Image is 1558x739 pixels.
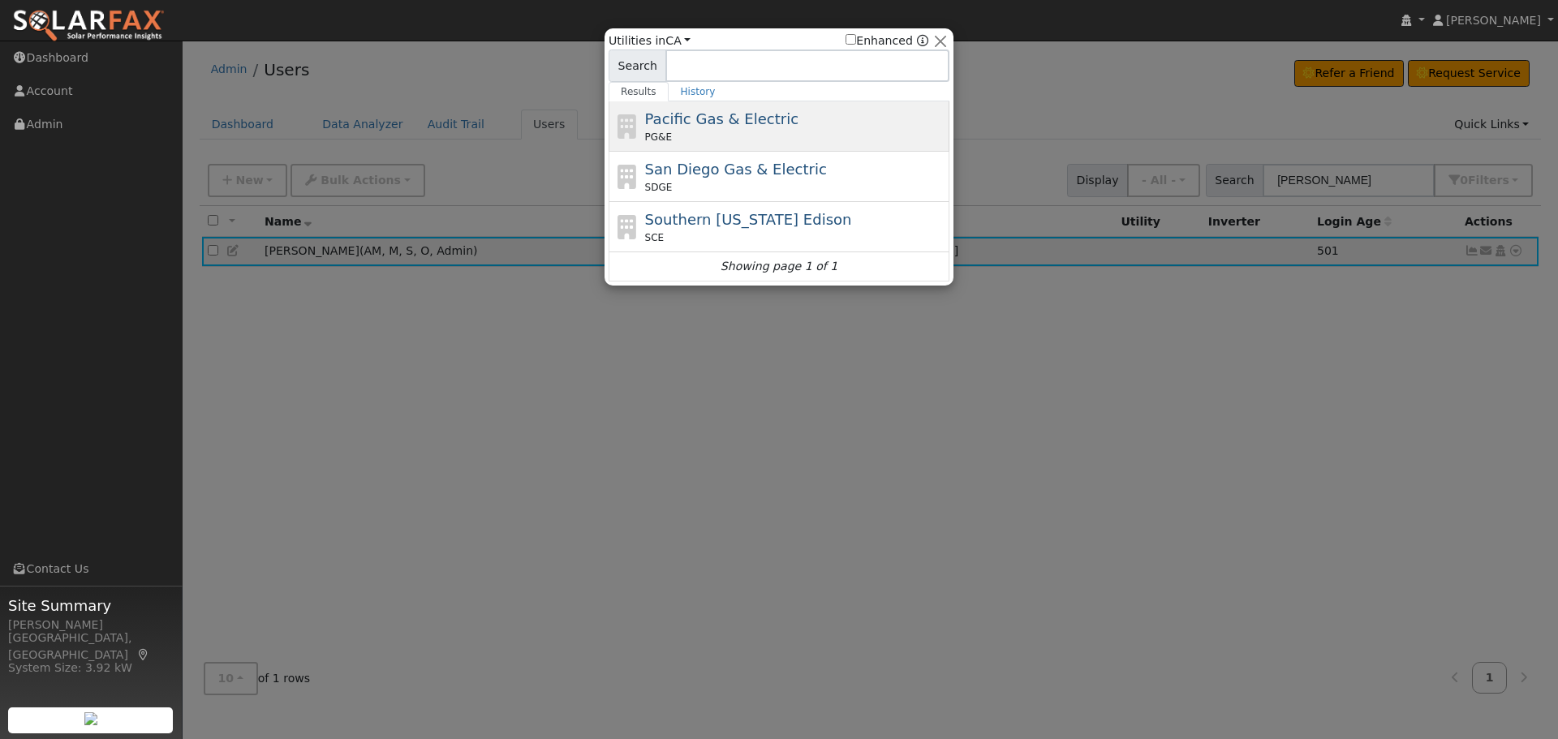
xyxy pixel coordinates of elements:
[609,32,691,49] span: Utilities in
[846,32,928,49] span: Show enhanced providers
[8,629,174,664] div: [GEOGRAPHIC_DATA], [GEOGRAPHIC_DATA]
[136,648,151,661] a: Map
[645,211,852,228] span: Southern [US_STATE] Edison
[84,712,97,725] img: retrieve
[645,161,827,178] span: San Diego Gas & Electric
[665,34,691,47] a: CA
[12,9,165,43] img: SolarFax
[8,660,174,677] div: System Size: 3.92 kW
[645,230,665,245] span: SCE
[645,180,673,195] span: SDGE
[846,32,913,49] label: Enhanced
[669,82,728,101] a: History
[917,34,928,47] a: Enhanced Providers
[8,595,174,617] span: Site Summary
[8,617,174,634] div: [PERSON_NAME]
[609,49,666,82] span: Search
[609,82,669,101] a: Results
[645,130,672,144] span: PG&E
[721,258,837,275] i: Showing page 1 of 1
[645,110,798,127] span: Pacific Gas & Electric
[846,34,856,45] input: Enhanced
[1446,14,1541,27] span: [PERSON_NAME]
